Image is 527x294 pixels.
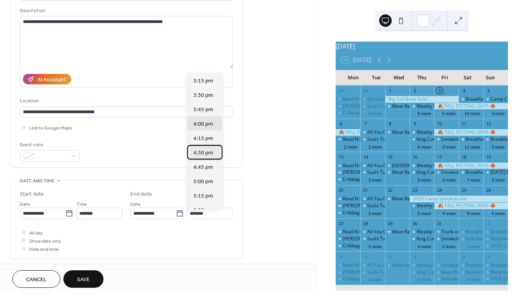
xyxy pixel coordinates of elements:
div: 26 [486,187,492,193]
button: Save [63,270,103,288]
div: Margarita Mondays at Sunshine's! [336,203,360,209]
div: 🍂 FALL FESTIVAL DAYS 🍁 [336,129,360,136]
span: Date and time [20,177,54,185]
button: 4 more [415,243,434,249]
div: Meat Raffle at Lucky's Tavern [385,262,410,269]
div: All You Can Eat Tacos [367,262,414,269]
div: Smoked Rib Fridays! [434,136,459,143]
div: Sushi Tuesdays! [360,236,385,242]
div: Meat Raffle at Lucky's Tavern [385,196,410,202]
button: 3 more [365,210,385,216]
button: 3 more [488,143,508,150]
div: Sushi Tuesdays! [367,236,402,242]
div: Read N Play Every [DATE] [343,136,398,143]
div: Meat Raffle at Lucky's Tavern [385,129,410,136]
span: Date [130,200,141,208]
div: 11 [461,121,467,127]
div: Weekly Family Story Time: Thursdays [410,129,434,136]
div: 10 [436,121,442,127]
button: 2 more [365,110,385,116]
div: King Cut Prime Rib at Freddy's [410,136,434,143]
div: Read N Play Every [DATE] [343,229,398,235]
div: Sushi Tuesdays! [367,103,402,110]
div: Karaoke Night at Dunmire's on the Lake! [434,276,459,282]
div: Sushi Tuesdays! [367,269,402,276]
div: 30 [362,88,368,94]
div: Weekly Family Story Time: Thursdays [417,229,497,235]
div: 27 [338,220,344,226]
div: Trunk or Treat Party! [441,229,486,235]
button: 11 more [461,143,483,150]
div: Sushi Tuesdays! [367,203,402,209]
button: 2 more [439,243,459,249]
button: 6 more [415,143,434,150]
div: 25 [461,187,467,193]
div: Fri [433,70,456,86]
div: 8 [387,121,393,127]
div: King Cut Prime Rib at Freddy's [417,169,481,176]
div: Cribbage Doubles League at [PERSON_NAME] Brewery [343,276,461,282]
div: Meat Raffle at [GEOGRAPHIC_DATA] [441,269,520,276]
button: 2 more [341,143,360,150]
span: 4:00 pm [193,120,213,128]
div: Meat Raffle at Lucky's Tavern [385,169,410,176]
div: Wed [387,70,410,86]
span: 5:30 pm [193,206,213,215]
div: Meat Raffle at Lucky's Tavern [385,103,410,110]
span: Date [20,200,30,208]
button: 6 more [415,110,434,116]
div: 5 [387,254,393,259]
div: King Cut Prime Rib at Freddy's [417,236,481,242]
button: 2 more [365,243,385,249]
div: 13 [338,154,344,160]
div: Big Fall Book Sale! [385,96,459,103]
div: Read N Play Every [DATE] [343,163,398,169]
div: 1 [461,220,467,226]
div: Tue [365,70,388,86]
button: 4 more [439,210,459,216]
div: Meat Raffle at [GEOGRAPHIC_DATA] [392,169,471,176]
div: 8 [461,254,467,259]
div: All You Can Eat Tacos [360,96,385,103]
div: King Cut Prime Rib at Freddy's [410,169,434,176]
div: Margarita Mondays at Sunshine's! [336,269,360,276]
div: 3 [436,88,442,94]
div: Breakfast at Sunshine’s! [466,229,517,235]
div: Event color [20,141,78,149]
div: [PERSON_NAME] Mondays at Sunshine's! [343,169,431,176]
span: 3:15 pm [193,77,213,85]
div: Cribbage Doubles League at Jack Pine Brewery [336,176,360,183]
div: Weekly Family Story Time: Thursdays [410,262,434,269]
div: Margarita Mondays at Sunshine's! [336,236,360,242]
div: [PERSON_NAME] Mondays at Sunshine's! [343,103,431,110]
span: 3:30 pm [193,91,213,100]
div: Breakfast at Sunshine’s! [459,96,483,103]
div: Meat Raffle at [GEOGRAPHIC_DATA] [392,196,471,202]
div: End date [130,190,152,198]
button: 2 more [439,176,459,183]
a: Cancel [12,270,60,288]
span: Hide end time [29,245,59,254]
div: Weekly Family Story Time: Thursdays [417,203,497,209]
button: 5 more [415,176,434,183]
button: 3 more [464,243,483,249]
div: Read N Play Every Monday [336,163,360,169]
div: Cribbage Doubles League at [PERSON_NAME] Brewery [343,243,461,249]
span: Time [187,200,198,208]
div: All You Can Eat Tacos [360,229,385,235]
div: Cribbage Doubles League at [PERSON_NAME] Brewery [343,210,461,216]
span: 5:00 pm [193,178,213,186]
div: All You Can Eat Tacos [367,196,414,202]
div: 29 [338,88,344,94]
div: Sushi Tuesdays! [360,269,385,276]
div: Margarita Mondays at Sunshine's! [336,169,360,176]
div: Breakfast at Sunshine’s! [459,169,483,176]
div: Meat Raffle at Barajas [434,269,459,276]
div: Weekly Family Story Time: Thursdays [410,203,434,209]
div: Start date [20,190,44,198]
div: Lakes Area United Way 2025 Chili Cook-Off [385,163,410,169]
div: 21 [362,187,368,193]
div: Smoked Rib Fridays! [434,262,459,269]
div: 4 [362,254,368,259]
div: 🍂 FALL FESTIVAL DAYS 🍁 [434,103,508,110]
